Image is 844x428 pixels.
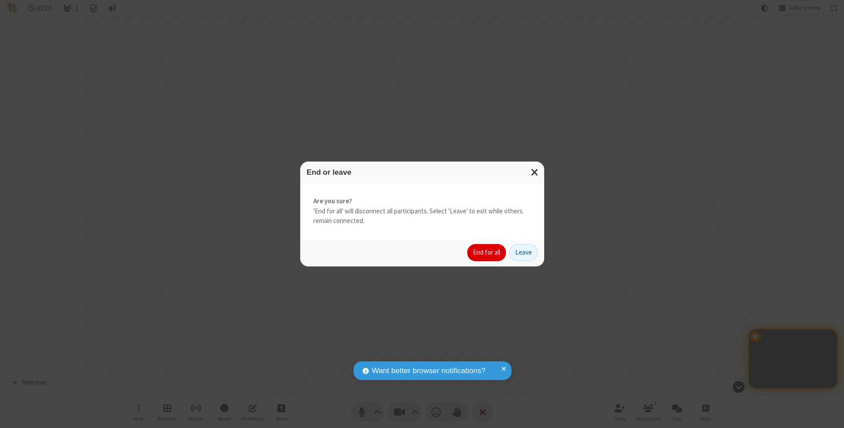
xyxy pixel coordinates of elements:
[526,162,544,183] button: Close modal
[300,183,544,239] div: 'End for all' will disconnect all participants. Select 'Leave' to exit while others remain connec...
[509,244,538,262] button: Leave
[313,196,531,206] strong: Are you sure?
[467,244,506,262] button: End for all
[307,168,538,176] h3: End or leave
[372,365,485,377] span: Want better browser notifications?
